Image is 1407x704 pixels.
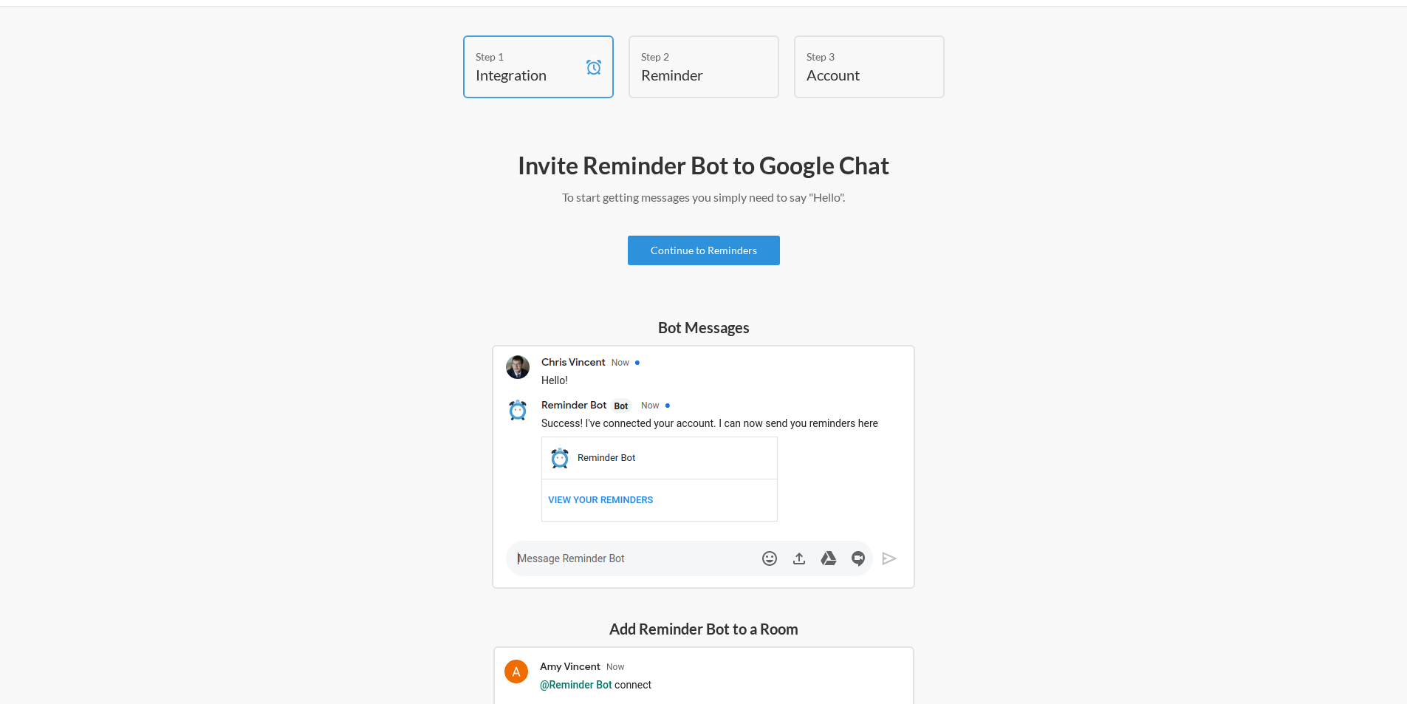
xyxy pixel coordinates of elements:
a: Continue to Reminders [628,236,780,265]
h2: Invite Reminder Bot to Google Chat [275,150,1132,181]
div: Step 1 [476,49,579,64]
p: To start getting messages you simply need to say "Hello". [275,188,1132,206]
h4: Integration [476,64,579,85]
h4: Account [807,64,910,85]
h5: Bot Messages [492,317,915,338]
h5: Add Reminder Bot to a Room [493,618,914,639]
h4: Reminder [641,64,744,85]
div: Step 2 [641,49,744,64]
div: Step 3 [807,49,910,64]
